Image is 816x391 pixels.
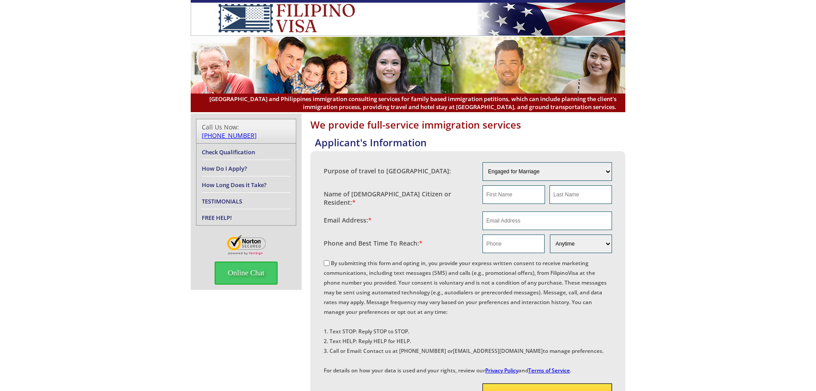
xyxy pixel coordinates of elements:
input: First Name [483,185,545,204]
label: Phone and Best Time To Reach: [324,239,423,247]
label: Name of [DEMOGRAPHIC_DATA] Citizen or Resident: [324,190,474,207]
div: Call Us Now: [202,123,290,140]
a: [PHONE_NUMBER] [202,131,257,140]
h4: Applicant's Information [315,136,625,149]
span: [GEOGRAPHIC_DATA] and Philippines immigration consulting services for family based immigration pe... [200,95,616,111]
label: By submitting this form and opting in, you provide your express written consent to receive market... [324,259,607,374]
input: Email Address [483,211,612,230]
label: Email Address: [324,216,372,224]
a: TESTIMONIALS [202,197,242,205]
a: Privacy Policy [485,367,518,374]
input: Phone [483,235,545,253]
input: By submitting this form and opting in, you provide your express written consent to receive market... [324,260,330,266]
label: Purpose of travel to [GEOGRAPHIC_DATA]: [324,167,451,175]
select: Phone and Best Reach Time are required. [550,235,612,253]
h1: We provide full-service immigration services [310,118,625,131]
a: Check Qualification [202,148,255,156]
span: Online Chat [215,262,278,285]
a: FREE HELP! [202,214,232,222]
a: Terms of Service [528,367,570,374]
a: How Do I Apply? [202,164,247,172]
input: Last Name [549,185,612,204]
a: How Long Does it Take? [202,181,267,189]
